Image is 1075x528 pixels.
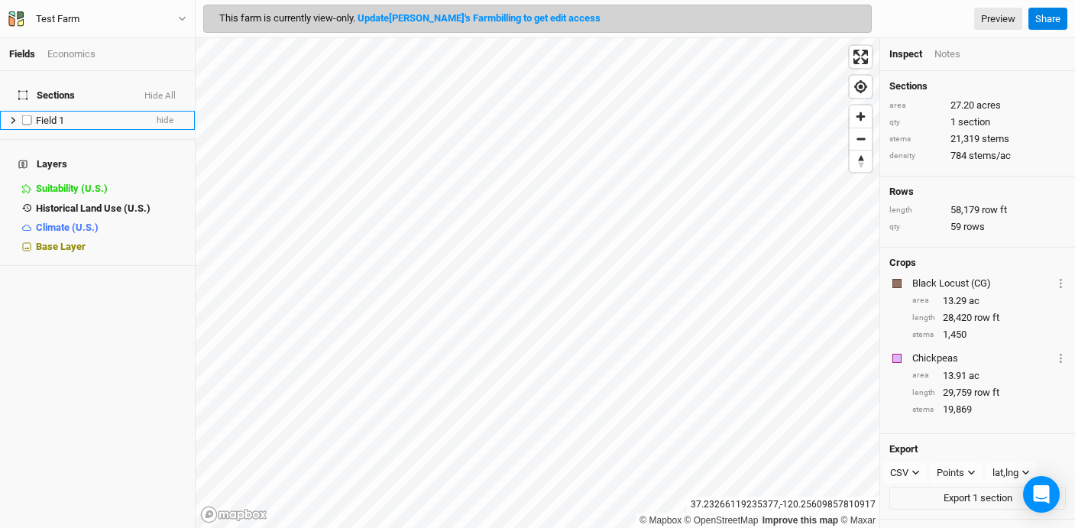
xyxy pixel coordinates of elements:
[912,295,935,306] div: area
[36,222,186,234] div: Climate (U.S.)
[889,257,916,269] h4: Crops
[889,203,1066,217] div: 58,179
[930,462,983,484] button: Points
[889,132,1066,146] div: 21,319
[196,38,879,528] canvas: Map
[850,46,872,68] button: Enter fullscreen
[36,202,186,215] div: Historical Land Use (U.S.)
[969,369,979,383] span: ac
[958,115,990,129] span: section
[850,76,872,98] button: Find my location
[687,497,879,513] div: 37.23266119235377 , -120.25609857810917
[358,12,601,24] a: Update[PERSON_NAME]'s Farmbilling to get edit access
[912,311,1066,325] div: 28,420
[937,465,964,481] div: Points
[912,403,1066,416] div: 19,869
[883,462,927,484] button: CSV
[889,205,943,216] div: length
[889,99,1066,112] div: 27.20
[889,443,1066,455] h4: Export
[685,515,759,526] a: OpenStreetMap
[889,100,943,112] div: area
[982,132,1009,146] span: stems
[912,351,1053,365] div: Chickpeas
[889,151,943,162] div: density
[982,203,1007,217] span: row ft
[219,12,601,24] span: This farm is currently view-only.
[36,115,64,126] span: Field 1
[974,311,999,325] span: row ft
[1028,8,1067,31] button: Share
[889,186,1066,198] h4: Rows
[912,277,1053,290] div: Black Locust (CG)
[36,11,79,27] div: Test Farm
[890,465,908,481] div: CSV
[9,149,186,180] h4: Layers
[157,111,173,130] span: hide
[47,47,96,61] div: Economics
[9,48,35,60] a: Fields
[986,462,1037,484] button: lat,lng
[18,89,75,102] span: Sections
[912,370,935,381] div: area
[992,465,1018,481] div: lat,lng
[969,149,1011,163] span: stems/ac
[840,515,876,526] a: Maxar
[912,386,1066,400] div: 29,759
[36,222,99,233] span: Climate (U.S.)
[912,369,1066,383] div: 13.91
[889,487,1066,510] button: Export 1 section
[912,387,935,399] div: length
[889,149,1066,163] div: 784
[1056,274,1066,292] button: Crop Usage
[889,115,1066,129] div: 1
[1023,476,1060,513] div: Open Intercom Messenger
[889,220,1066,234] div: 59
[974,8,1022,31] a: Preview
[889,134,943,145] div: stems
[912,329,935,341] div: stems
[912,313,935,324] div: length
[36,202,151,214] span: Historical Land Use (U.S.)
[969,294,979,308] span: ac
[36,241,86,252] span: Base Layer
[36,115,144,127] div: Field 1
[36,183,108,194] span: Suitability (U.S.)
[850,105,872,128] button: Zoom in
[889,80,1066,92] h4: Sections
[912,294,1066,308] div: 13.29
[912,404,935,416] div: stems
[850,128,872,150] button: Zoom out
[974,386,999,400] span: row ft
[763,515,838,526] a: Improve this map
[8,11,187,28] button: Test Farm
[1056,349,1066,367] button: Crop Usage
[200,506,267,523] a: Mapbox logo
[912,328,1066,342] div: 1,450
[934,47,960,61] div: Notes
[850,150,872,172] button: Reset bearing to north
[36,241,186,253] div: Base Layer
[963,220,985,234] span: rows
[889,47,922,61] div: Inspect
[889,222,943,233] div: qty
[144,91,176,102] button: Hide All
[889,117,943,128] div: qty
[639,515,682,526] a: Mapbox
[976,99,1001,112] span: acres
[36,183,186,195] div: Suitability (U.S.)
